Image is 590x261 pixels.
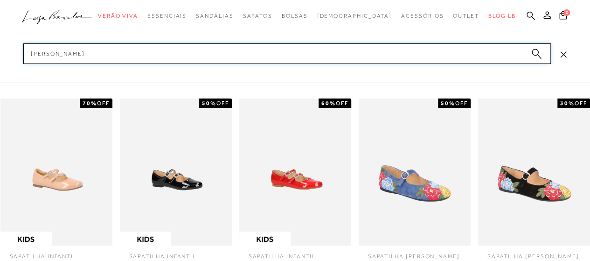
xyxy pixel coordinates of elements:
span: [DEMOGRAPHIC_DATA] [317,13,392,19]
img: selo_estatico.jpg [120,232,171,246]
span: Outlet [453,13,479,19]
strong: 60% [321,100,336,106]
span: Sapatos [243,13,272,19]
img: selo_estatico.jpg [239,232,291,246]
span: OFF [455,100,468,106]
img: SAPATILHA INFANTIL MARY JANE VERNIZ VERMELHO [239,99,351,246]
strong: 70% [83,100,97,106]
img: SAPATILHA MARY JANE BORDADA EM CAMURÇA AZUL NAVAL [359,99,471,246]
input: Buscar. [23,43,551,64]
strong: 30% [560,100,575,106]
img: SAPATILHA INFANTIL MARY JANE VERNIZ PRETA [120,99,232,246]
span: Essenciais [147,13,187,19]
a: categoryNavScreenReaderText [282,7,308,25]
span: 0 [563,9,570,16]
img: SAPATILHA INFANTIL MARY JANE VERNIZ BLUSH [0,99,112,246]
span: Verão Viva [98,13,138,19]
span: OFF [575,100,587,106]
span: Bolsas [282,13,308,19]
a: noSubCategoriesText [317,7,392,25]
a: categoryNavScreenReaderText [147,7,187,25]
a: categoryNavScreenReaderText [243,7,272,25]
a: BLOG LB [488,7,515,25]
strong: 50% [441,100,455,106]
span: OFF [216,100,229,106]
span: Sandálias [196,13,233,19]
span: BLOG LB [488,13,515,19]
a: categoryNavScreenReaderText [401,7,444,25]
strong: 50% [202,100,216,106]
button: 0 [556,10,569,23]
a: categoryNavScreenReaderText [98,7,138,25]
a: categoryNavScreenReaderText [196,7,233,25]
span: Acessórios [401,13,444,19]
span: OFF [97,100,110,106]
a: categoryNavScreenReaderText [453,7,479,25]
span: OFF [336,100,348,106]
img: selo_estatico.jpg [0,232,52,246]
img: SAPATILHA MARY JANE BORDADA EM CAMURÇA PRETA [478,99,590,246]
